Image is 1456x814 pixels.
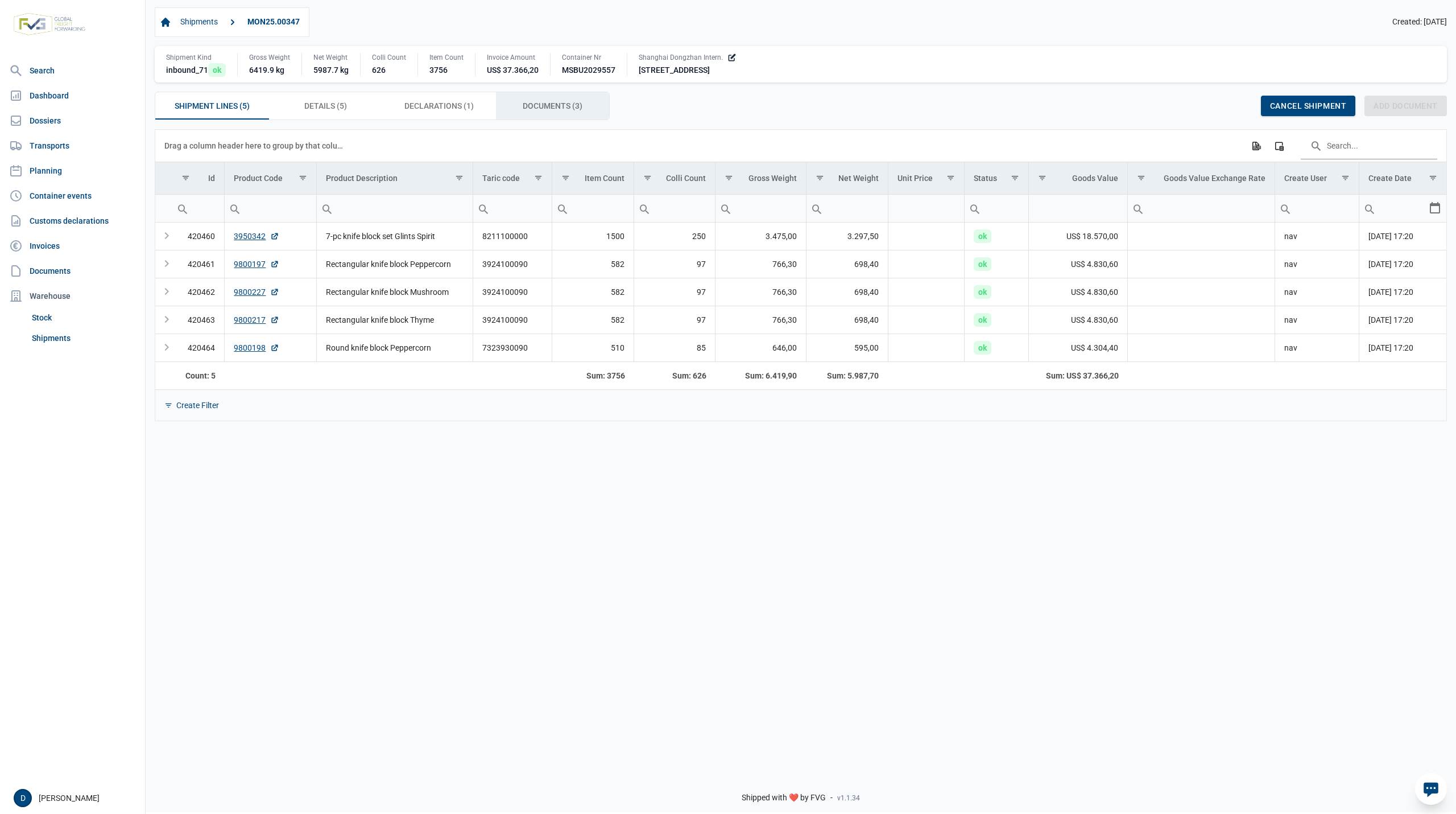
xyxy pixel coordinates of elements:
[14,789,32,807] button: D
[1359,195,1380,222] div: Search box
[1038,370,1119,381] div: Goods Value Sum: US$ 37.366,20
[172,306,225,334] td: 420463
[1368,315,1413,324] span: [DATE] 17:20
[14,789,138,807] div: [PERSON_NAME]
[172,250,225,278] td: 420461
[249,64,290,76] div: 6419.9 kg
[1275,306,1359,334] td: nav
[816,174,824,182] span: Show filter options for column 'Net Weight'
[1261,96,1355,116] div: Cancel shipment
[9,9,90,40] img: FVG - Global freight forwarding
[974,174,997,183] div: Status
[5,235,140,257] a: Invoices
[888,194,964,222] td: Filter cell
[634,223,715,250] td: 250
[830,793,833,803] span: -
[172,278,225,306] td: 420462
[166,53,226,62] div: Shipment Kind
[806,162,888,195] td: Column Net Weight
[172,195,193,222] div: Search box
[742,793,826,803] span: Shipped with ❤️ by FVG
[523,99,582,113] span: Documents (3)
[27,328,140,348] a: Shipments
[1071,314,1118,326] span: US$ 4.830,60
[208,63,226,77] span: ok
[473,223,552,250] td: 8211100000
[316,334,473,361] td: Round knife block Peppercorn
[164,130,1437,162] div: Data grid toolbar
[725,174,733,182] span: Show filter options for column 'Gross Weight'
[888,162,964,195] td: Column Unit Price
[316,194,473,222] td: Filter cell
[1269,135,1289,156] div: Column Chooser
[806,250,888,278] td: 698,40
[225,162,316,195] td: Column Product Code
[176,13,222,32] a: Shipments
[243,13,304,32] a: MON25.00347
[1275,334,1359,361] td: nav
[316,162,473,195] td: Column Product Description
[225,195,316,222] input: Filter cell
[1341,174,1350,182] span: Show filter options for column 'Create User'
[725,370,797,381] div: Gross Weight Sum: 6.419,90
[806,194,888,222] td: Filter cell
[482,174,520,183] div: Taric code
[234,231,279,242] a: 3950342
[715,223,806,250] td: 3.475,00
[473,194,552,222] td: Filter cell
[172,334,225,361] td: 420464
[316,278,473,306] td: Rectangular knife block Mushroom
[164,137,347,155] div: Drag a column header here to group by that column
[643,370,706,381] div: Colli Count Sum: 626
[317,195,473,222] input: Filter cell
[634,195,655,222] div: Search box
[715,195,806,222] input: Filter cell
[313,64,349,76] div: 5987.7 kg
[748,174,797,183] div: Gross Weight
[1072,174,1118,183] div: Goods Value
[5,159,140,182] a: Planning
[562,64,615,76] div: MSBU2029557
[27,307,140,328] a: Stock
[316,306,473,334] td: Rectangular knife block Thyme
[974,229,991,243] span: ok
[552,306,634,334] td: 582
[1128,162,1275,195] td: Column Goods Value Exchange Rate
[715,195,736,222] div: Search box
[585,174,624,183] div: Item Count
[175,99,250,113] span: Shipment Lines (5)
[1275,195,1359,222] input: Filter cell
[5,260,140,282] a: Documents
[155,334,172,361] td: Expand
[946,174,955,182] span: Show filter options for column 'Unit Price'
[155,223,172,250] td: Expand
[473,334,552,361] td: 7323930090
[634,194,715,222] td: Filter cell
[715,306,806,334] td: 766,30
[634,250,715,278] td: 97
[172,162,225,195] td: Column Id
[806,278,888,306] td: 698,40
[1359,162,1446,195] td: Column Create Date
[473,306,552,334] td: 3924100090
[562,53,615,62] div: Container Nr
[234,342,279,353] a: 9800198
[1071,342,1118,353] span: US$ 4.304,40
[974,257,991,271] span: ok
[249,53,290,62] div: Gross Weight
[1246,135,1266,156] div: Export all data to Excel
[1071,286,1118,298] span: US$ 4.830,60
[304,99,347,113] span: Details (5)
[208,174,215,183] div: Id
[1368,287,1413,297] span: [DATE] 17:20
[181,370,216,381] div: Id Count: 5
[299,174,307,182] span: Show filter options for column 'Product Code'
[639,64,737,76] div: [STREET_ADDRESS]
[326,174,398,183] div: Product Description
[5,84,140,107] a: Dashboard
[1029,162,1128,195] td: Column Goods Value
[552,162,634,195] td: Column Item Count
[1368,343,1413,352] span: [DATE] 17:20
[1128,195,1274,222] input: Filter cell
